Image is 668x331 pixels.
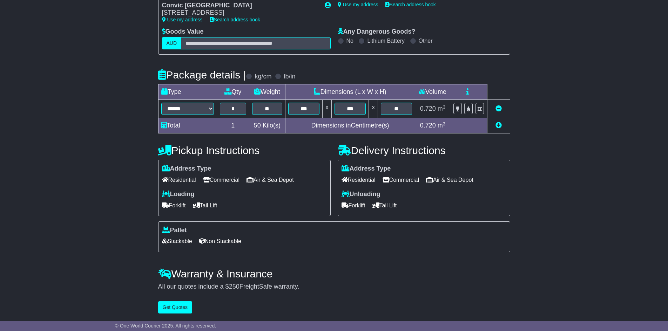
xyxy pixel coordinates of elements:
[495,122,502,129] a: Add new item
[495,105,502,112] a: Remove this item
[203,174,239,185] span: Commercial
[158,268,510,280] h4: Warranty & Insurance
[338,145,510,156] h4: Delivery Instructions
[438,122,446,129] span: m
[162,165,211,173] label: Address Type
[162,37,182,49] label: AUD
[385,2,436,7] a: Search address book
[158,118,217,133] td: Total
[443,121,446,126] sup: 3
[162,200,186,211] span: Forklift
[254,122,261,129] span: 50
[342,174,376,185] span: Residential
[284,73,295,81] label: lb/in
[217,84,249,100] td: Qty
[193,200,217,211] span: Tail Lift
[369,100,378,118] td: x
[158,69,246,81] h4: Package details |
[438,105,446,112] span: m
[249,84,285,100] td: Weight
[420,122,436,129] span: 0.720
[342,191,380,198] label: Unloading
[162,236,192,247] span: Stackable
[322,100,331,118] td: x
[162,174,196,185] span: Residential
[415,84,450,100] td: Volume
[342,165,391,173] label: Address Type
[338,28,416,36] label: Any Dangerous Goods?
[285,118,415,133] td: Dimensions in Centimetre(s)
[255,73,271,81] label: kg/cm
[162,9,318,17] div: [STREET_ADDRESS]
[229,283,239,290] span: 250
[158,84,217,100] td: Type
[367,37,405,44] label: Lithium Battery
[217,118,249,133] td: 1
[346,37,353,44] label: No
[420,105,436,112] span: 0.720
[162,17,203,22] a: Use my address
[162,28,204,36] label: Goods Value
[419,37,433,44] label: Other
[249,118,285,133] td: Kilo(s)
[383,174,419,185] span: Commercial
[162,191,195,198] label: Loading
[338,2,378,7] a: Use my address
[158,145,331,156] h4: Pickup Instructions
[162,2,318,9] div: Convic [GEOGRAPHIC_DATA]
[342,200,365,211] span: Forklift
[158,301,193,313] button: Get Quotes
[158,283,510,291] div: All our quotes include a $ FreightSafe warranty.
[199,236,241,247] span: Non Stackable
[372,200,397,211] span: Tail Lift
[115,323,216,329] span: © One World Courier 2025. All rights reserved.
[210,17,260,22] a: Search address book
[247,174,294,185] span: Air & Sea Depot
[285,84,415,100] td: Dimensions (L x W x H)
[426,174,473,185] span: Air & Sea Depot
[443,104,446,110] sup: 3
[162,227,187,234] label: Pallet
